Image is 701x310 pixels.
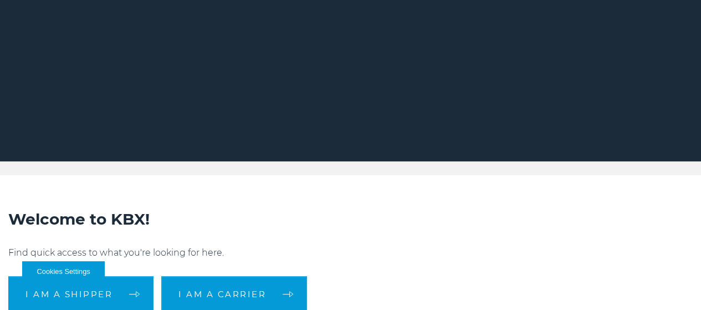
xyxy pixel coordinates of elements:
span: I am a carrier [178,290,266,298]
h2: Welcome to KBX! [8,209,693,230]
button: Cookies Settings [22,261,105,282]
span: I am a shipper [25,290,112,298]
p: Find quick access to what you're looking for here. [8,246,693,260]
